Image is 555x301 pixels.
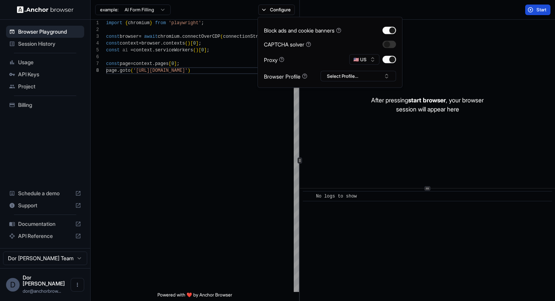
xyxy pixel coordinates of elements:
[264,40,311,48] div: CAPTCHA solver
[133,48,152,53] span: context
[18,28,81,36] span: Browser Playground
[188,68,190,73] span: )
[169,61,171,66] span: [
[163,41,185,46] span: contexts
[196,41,199,46] span: ]
[264,72,307,80] div: Browser Profile
[190,41,193,46] span: [
[139,41,141,46] span: =
[106,68,117,73] span: page
[177,61,179,66] span: ;
[321,71,396,82] button: Select Profile...
[18,83,81,90] span: Project
[18,40,81,48] span: Session History
[6,187,84,199] div: Schedule a demo
[91,54,99,60] div: 6
[128,20,150,26] span: chromium
[155,20,166,26] span: from
[106,20,122,26] span: import
[182,34,220,39] span: connectOverCDP
[349,54,379,65] button: 🇺🇸 US
[131,68,133,73] span: (
[199,48,201,53] span: [
[131,61,133,66] span: =
[158,34,180,39] span: chromium
[204,48,207,53] span: ]
[106,41,120,46] span: const
[157,292,232,301] span: Powered with ❤️ by Anchor Browser
[6,99,84,111] div: Billing
[18,190,72,197] span: Schedule a demo
[133,61,152,66] span: context
[17,6,74,13] img: Anchor Logo
[18,101,81,109] span: Billing
[152,48,155,53] span: .
[160,41,163,46] span: .
[536,7,547,13] span: Start
[174,61,177,66] span: ]
[525,5,550,15] button: Start
[120,68,131,73] span: goto
[120,41,139,46] span: context
[371,96,484,114] p: After pressing , your browser session will appear here
[307,193,310,200] span: ​
[6,68,84,80] div: API Keys
[91,33,99,40] div: 3
[100,7,119,13] span: example:
[152,61,155,66] span: .
[185,41,188,46] span: (
[155,61,169,66] span: pages
[122,48,128,53] span: ai
[91,20,99,26] div: 1
[142,41,160,46] span: browser
[179,34,182,39] span: .
[18,220,72,228] span: Documentation
[188,41,190,46] span: )
[220,34,223,39] span: (
[6,26,84,38] div: Browser Playground
[139,34,141,39] span: =
[91,60,99,67] div: 7
[155,48,193,53] span: serviceWorkers
[6,278,20,292] div: D
[18,232,72,240] span: API Reference
[6,56,84,68] div: Usage
[71,278,84,292] button: Open menu
[91,47,99,54] div: 5
[150,20,152,26] span: }
[120,61,131,66] span: page
[106,34,120,39] span: const
[6,199,84,211] div: Support
[201,48,204,53] span: 0
[6,38,84,50] div: Session History
[264,56,284,63] div: Proxy
[6,80,84,93] div: Project
[264,26,341,34] div: Block ads and cookie banners
[117,68,120,73] span: .
[106,61,120,66] span: const
[199,41,201,46] span: ;
[201,20,204,26] span: ;
[144,34,158,39] span: await
[169,20,201,26] span: 'playwright'
[120,34,139,39] span: browser
[171,61,174,66] span: 0
[196,48,199,53] span: )
[223,34,267,39] span: connectionString
[91,26,99,33] div: 2
[131,48,133,53] span: =
[23,288,61,294] span: dor@anchorbrowser.io
[91,40,99,47] div: 4
[133,68,188,73] span: '[URL][DOMAIN_NAME]'
[193,41,196,46] span: 0
[18,71,81,78] span: API Keys
[23,274,65,287] span: Dor Dankner
[207,48,210,53] span: ;
[18,59,81,66] span: Usage
[258,5,295,15] button: Configure
[18,202,72,209] span: Support
[6,218,84,230] div: Documentation
[408,96,446,104] span: start browser
[6,230,84,242] div: API Reference
[91,67,99,74] div: 8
